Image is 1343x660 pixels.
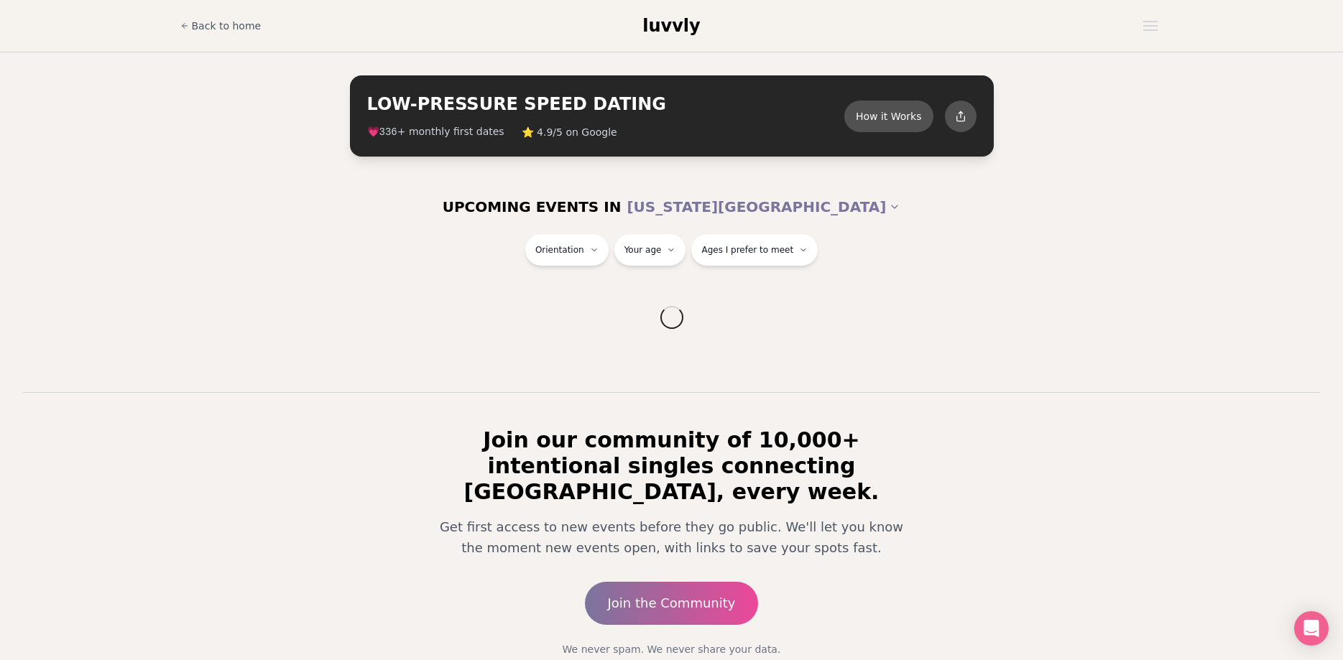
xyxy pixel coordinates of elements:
span: 336 [379,126,397,138]
p: We never spam. We never share your data. [419,642,925,656]
button: Open menu [1137,15,1163,37]
button: Your age [614,234,686,266]
span: ⭐ 4.9/5 on Google [522,125,617,139]
span: Ages I prefer to meet [701,244,793,256]
button: Ages I prefer to meet [691,234,818,266]
span: Back to home [192,19,262,33]
span: UPCOMING EVENTS IN [443,197,622,217]
button: Orientation [525,234,609,266]
a: Join the Community [585,582,759,625]
button: [US_STATE][GEOGRAPHIC_DATA] [627,191,900,223]
a: luvvly [642,14,700,37]
span: Orientation [535,244,584,256]
h2: Join our community of 10,000+ intentional singles connecting [GEOGRAPHIC_DATA], every week. [419,427,925,505]
p: Get first access to new events before they go public. We'll let you know the moment new events op... [430,516,913,559]
span: 💗 + monthly first dates [367,124,504,139]
a: Back to home [180,11,262,40]
div: Open Intercom Messenger [1294,611,1329,646]
span: luvvly [642,16,700,36]
button: How it Works [844,101,933,132]
h2: LOW-PRESSURE SPEED DATING [367,93,844,116]
span: Your age [624,244,662,256]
